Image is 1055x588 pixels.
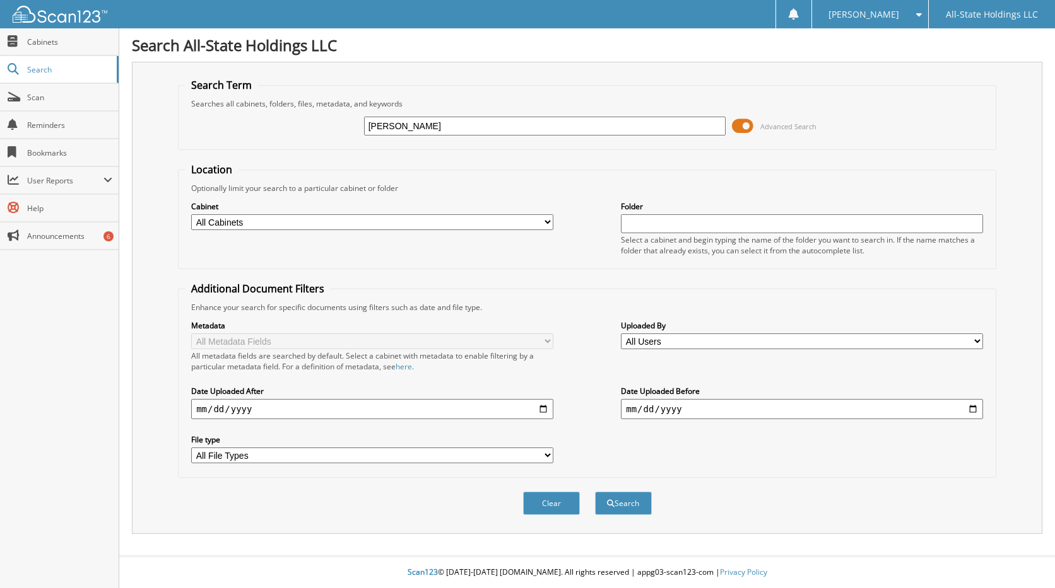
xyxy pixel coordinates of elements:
[185,282,331,296] legend: Additional Document Filters
[191,320,553,331] label: Metadata
[185,78,258,92] legend: Search Term
[992,527,1055,588] iframe: Chat Widget
[828,11,899,18] span: [PERSON_NAME]
[621,399,983,419] input: end
[185,183,989,193] div: Optionally limit your search to a particular cabinet or folder
[191,386,553,396] label: Date Uploaded After
[27,175,103,186] span: User Reports
[119,557,1055,588] div: © [DATE]-[DATE] [DOMAIN_NAME]. All rights reserved | appg03-scan123-com |
[27,203,112,214] span: Help
[595,492,652,515] button: Search
[408,567,438,577] span: Scan123
[621,201,983,212] label: Folder
[27,231,112,241] span: Announcements
[27,120,112,130] span: Reminders
[621,234,983,256] div: Select a cabinet and begin typing the name of the folder you want to search in. If the name match...
[13,6,107,23] img: scan123-logo-white.svg
[185,98,989,109] div: Searches all cabinets, folders, files, metadata, and keywords
[760,122,816,131] span: Advanced Search
[103,231,114,241] div: 6
[191,399,553,419] input: start
[946,11,1038,18] span: All-State Holdings LLC
[191,434,553,445] label: File type
[27,64,110,75] span: Search
[27,92,112,103] span: Scan
[523,492,580,515] button: Clear
[185,302,989,313] div: Enhance your search for specific documents using filters such as date and file type.
[191,201,553,212] label: Cabinet
[185,163,239,176] legend: Location
[621,320,983,331] label: Uploaded By
[720,567,767,577] a: Privacy Policy
[27,147,112,158] span: Bookmarks
[396,361,412,372] a: here
[132,35,1042,55] h1: Search All-State Holdings LLC
[27,37,112,47] span: Cabinets
[621,386,983,396] label: Date Uploaded Before
[191,350,553,372] div: All metadata fields are searched by default. Select a cabinet with metadata to enable filtering b...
